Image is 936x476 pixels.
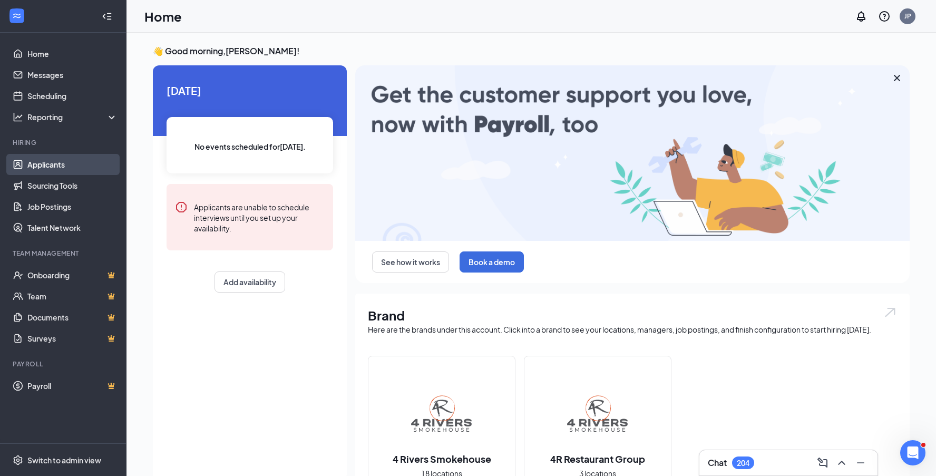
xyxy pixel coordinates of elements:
[144,7,182,25] h1: Home
[878,10,891,23] svg: QuestionInfo
[194,141,306,152] span: No events scheduled for [DATE] .
[372,251,449,273] button: See how it works
[854,456,867,469] svg: Minimize
[13,360,115,368] div: Payroll
[900,440,925,465] iframe: Intercom live chat
[13,249,115,258] div: Team Management
[13,112,23,122] svg: Analysis
[460,251,524,273] button: Book a demo
[167,82,333,99] span: [DATE]
[153,45,910,57] h3: 👋 Good morning, [PERSON_NAME] !
[883,306,897,318] img: open.6027fd2a22e1237b5b06.svg
[852,454,869,471] button: Minimize
[855,10,867,23] svg: Notifications
[27,265,118,286] a: OnboardingCrown
[564,381,631,448] img: 4R Restaurant Group
[814,454,831,471] button: ComposeMessage
[833,454,850,471] button: ChevronUp
[27,64,118,85] a: Messages
[835,456,848,469] svg: ChevronUp
[27,217,118,238] a: Talent Network
[13,455,23,465] svg: Settings
[27,175,118,196] a: Sourcing Tools
[368,306,897,324] h1: Brand
[368,324,897,335] div: Here are the brands under this account. Click into a brand to see your locations, managers, job p...
[737,459,749,468] div: 204
[27,154,118,175] a: Applicants
[355,65,910,241] img: payroll-large.gif
[13,138,115,147] div: Hiring
[27,455,101,465] div: Switch to admin view
[27,196,118,217] a: Job Postings
[904,12,911,21] div: JP
[816,456,829,469] svg: ComposeMessage
[891,72,903,84] svg: Cross
[27,286,118,307] a: TeamCrown
[12,11,22,21] svg: WorkstreamLogo
[175,201,188,213] svg: Error
[27,112,118,122] div: Reporting
[214,271,285,293] button: Add availability
[27,85,118,106] a: Scheduling
[708,457,727,469] h3: Chat
[27,43,118,64] a: Home
[408,381,475,448] img: 4 Rivers Smokehouse
[27,307,118,328] a: DocumentsCrown
[102,11,112,22] svg: Collapse
[382,452,502,465] h2: 4 Rivers Smokehouse
[27,375,118,396] a: PayrollCrown
[194,201,325,234] div: Applicants are unable to schedule interviews until you set up your availability.
[27,328,118,349] a: SurveysCrown
[540,452,656,465] h2: 4R Restaurant Group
